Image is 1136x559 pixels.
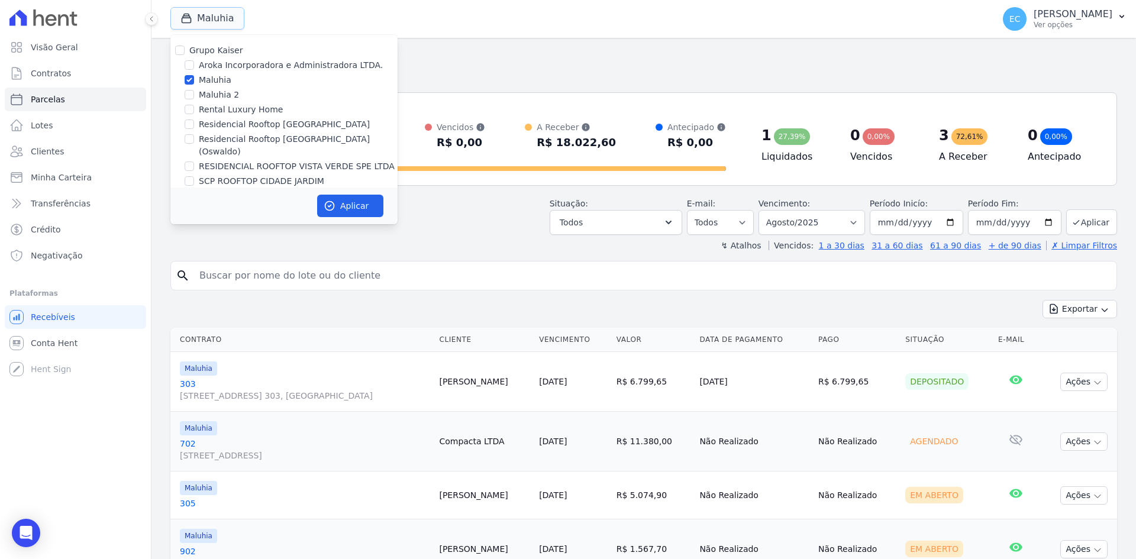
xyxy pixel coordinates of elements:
div: Plataformas [9,286,141,300]
h4: Vencidos [850,150,920,164]
h2: Parcelas [170,47,1117,69]
span: Maluhia [180,361,217,376]
h4: Antecipado [1028,150,1098,164]
button: Todos [550,210,682,235]
td: Não Realizado [814,412,901,471]
td: Não Realizado [814,471,901,519]
div: Agendado [905,433,963,450]
label: Vencidos: [769,241,814,250]
a: Recebíveis [5,305,146,329]
span: Transferências [31,198,91,209]
th: Data de Pagamento [695,328,814,352]
th: Cliente [434,328,534,352]
button: Ações [1060,540,1108,558]
button: Aplicar [317,195,383,217]
th: Situação [901,328,993,352]
label: SCP ROOFTOP CIDADE JARDIM [199,175,324,188]
label: E-mail: [687,199,716,208]
div: Vencidos [437,121,485,133]
a: ✗ Limpar Filtros [1046,241,1117,250]
a: 1 a 30 dias [819,241,864,250]
div: 72,61% [951,128,988,145]
div: 3 [939,126,949,145]
span: Clientes [31,146,64,157]
div: Open Intercom Messenger [12,519,40,547]
td: R$ 6.799,65 [814,352,901,412]
a: Parcelas [5,88,146,111]
a: Visão Geral [5,35,146,59]
a: Lotes [5,114,146,137]
label: Rental Luxury Home [199,104,283,116]
span: [STREET_ADDRESS] [180,450,430,461]
div: A Receber [537,121,616,133]
a: Clientes [5,140,146,163]
span: Maluhia [180,481,217,495]
div: 0 [1028,126,1038,145]
a: 702[STREET_ADDRESS] [180,438,430,461]
button: Ações [1060,373,1108,391]
div: Em Aberto [905,487,963,503]
span: Minha Carteira [31,172,92,183]
td: [PERSON_NAME] [434,352,534,412]
th: Valor [612,328,695,352]
span: Visão Geral [31,41,78,53]
a: + de 90 dias [989,241,1041,250]
button: Exportar [1043,300,1117,318]
div: 1 [761,126,772,145]
span: Lotes [31,119,53,131]
div: Em Aberto [905,541,963,557]
a: [DATE] [539,490,567,500]
div: R$ 0,00 [667,133,726,152]
th: Vencimento [534,328,612,352]
td: Não Realizado [695,471,814,519]
span: Conta Hent [31,337,78,349]
a: Conta Hent [5,331,146,355]
a: Contratos [5,62,146,85]
button: Aplicar [1066,209,1117,235]
label: RESIDENCIAL ROOFTOP VISTA VERDE SPE LTDA [199,160,395,173]
label: Residencial Rooftop [GEOGRAPHIC_DATA] [199,118,370,131]
div: 0,00% [863,128,895,145]
div: 27,39% [774,128,811,145]
label: Período Fim: [968,198,1061,210]
td: [PERSON_NAME] [434,471,534,519]
div: 0,00% [1040,128,1072,145]
label: Período Inicío: [870,199,928,208]
div: Antecipado [667,121,726,133]
a: 61 a 90 dias [930,241,981,250]
a: Crédito [5,218,146,241]
a: 31 a 60 dias [872,241,922,250]
p: Ver opções [1034,20,1112,30]
a: [DATE] [539,544,567,554]
div: R$ 18.022,60 [537,133,616,152]
a: 303[STREET_ADDRESS] 303, [GEOGRAPHIC_DATA] [180,378,430,402]
button: Maluhia [170,7,244,30]
div: 0 [850,126,860,145]
a: [DATE] [539,437,567,446]
span: EC [1009,15,1021,23]
span: Negativação [31,250,83,261]
label: Residencial Rooftop [GEOGRAPHIC_DATA] (Oswaldo) [199,133,398,158]
th: E-mail [993,328,1039,352]
input: Buscar por nome do lote ou do cliente [192,264,1112,287]
td: [DATE] [695,352,814,412]
span: [STREET_ADDRESS] 303, [GEOGRAPHIC_DATA] [180,390,430,402]
span: Recebíveis [31,311,75,323]
th: Pago [814,328,901,352]
th: Contrato [170,328,434,352]
span: Crédito [31,224,61,235]
td: R$ 11.380,00 [612,412,695,471]
td: R$ 6.799,65 [612,352,695,412]
div: R$ 0,00 [437,133,485,152]
td: Não Realizado [695,412,814,471]
h4: A Receber [939,150,1009,164]
h4: Liquidados [761,150,831,164]
span: Maluhia [180,421,217,435]
a: [DATE] [539,377,567,386]
label: Grupo Kaiser [189,46,243,55]
label: ↯ Atalhos [721,241,761,250]
label: Aroka Incorporadora e Administradora LTDA. [199,59,383,72]
span: Todos [560,215,583,230]
span: Contratos [31,67,71,79]
div: Depositado [905,373,969,390]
